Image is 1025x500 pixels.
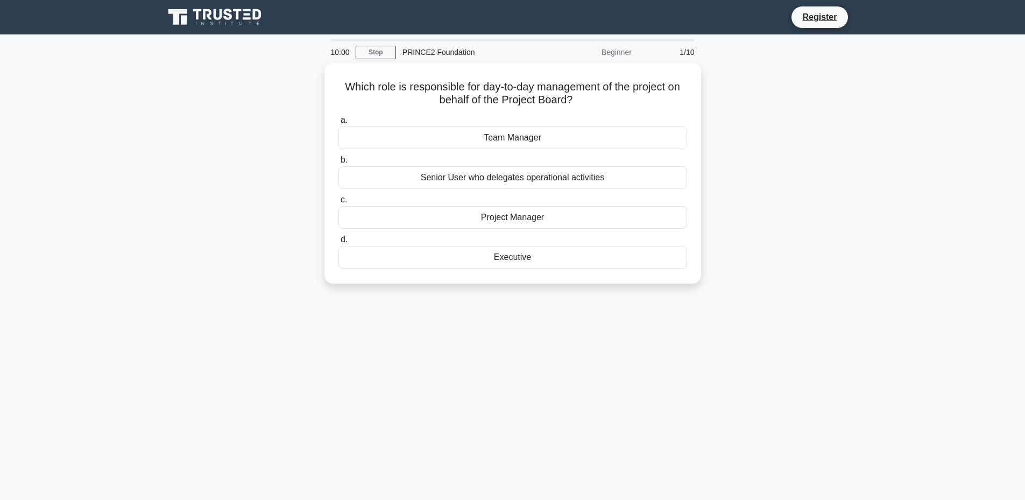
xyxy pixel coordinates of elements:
span: a. [341,115,348,124]
div: Team Manager [338,126,687,149]
span: b. [341,155,348,164]
div: Executive [338,246,687,269]
div: 10:00 [324,41,356,63]
div: Project Manager [338,206,687,229]
div: PRINCE2 Foundation [396,41,544,63]
div: 1/10 [638,41,701,63]
a: Register [796,10,843,24]
h5: Which role is responsible for day-to-day management of the project on behalf of the Project Board? [337,80,688,107]
div: Senior User who delegates operational activities [338,166,687,189]
span: c. [341,195,347,204]
div: Beginner [544,41,638,63]
a: Stop [356,46,396,59]
span: d. [341,235,348,244]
